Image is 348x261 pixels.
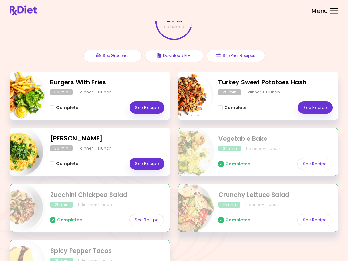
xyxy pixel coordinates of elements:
[50,104,78,112] button: Complete - Burgers With Fries
[50,160,78,168] button: Complete - Lentil Curry
[245,202,279,208] div: 1 dinner + 1 lunch
[218,146,241,152] div: 30 min
[218,104,247,112] button: Complete - Turkey Sweet Potatoes Hash
[57,218,82,223] span: Completed
[50,78,164,88] h2: Burgers With Fries
[83,50,142,62] button: See Groceries
[164,25,184,29] span: completed
[218,191,332,200] h2: Crunchy Lettuce Salad
[225,162,251,167] span: Completed
[50,247,164,256] h2: Spicy Pepper Tacos
[160,182,214,235] img: Info - Crunchy Lettuce Salad
[312,8,328,14] span: Menu
[10,6,37,15] img: RxDiet
[56,161,78,167] span: Complete
[50,202,73,208] div: 20 min
[218,78,333,88] h2: Turkey Sweet Potatoes Hash
[218,90,241,95] div: 25 min
[224,105,247,111] span: Complete
[130,102,164,114] a: See Recipe - Burgers With Fries
[218,135,332,144] h2: Vegetable Bake
[297,158,332,170] a: See Recipe - Vegetable Bake
[207,50,265,62] button: See Prior Recipes
[297,214,332,227] a: See Recipe - Crunchy Lettuce Salad
[298,102,333,114] a: See Recipe - Turkey Sweet Potatoes Hash
[77,90,112,95] div: 1 dinner + 1 lunch
[145,50,203,62] button: Download PDF
[50,134,164,144] h2: Lentil Curry
[160,69,214,123] img: Info - Turkey Sweet Potatoes Hash
[50,146,73,151] div: 30 min
[225,218,251,223] span: Completed
[56,105,78,111] span: Complete
[50,191,164,200] h2: Zucchini Chickpea Salad
[246,146,280,152] div: 1 dinner + 1 lunch
[77,146,112,151] div: 1 dinner + 1 lunch
[246,90,280,95] div: 1 dinner + 1 lunch
[160,126,214,179] img: Info - Vegetable Bake
[130,158,164,170] a: See Recipe - Lentil Curry
[78,202,112,208] div: 1 dinner + 1 lunch
[129,214,164,227] a: See Recipe - Zucchini Chickpea Salad
[50,90,73,95] div: 30 min
[218,202,240,208] div: 15 min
